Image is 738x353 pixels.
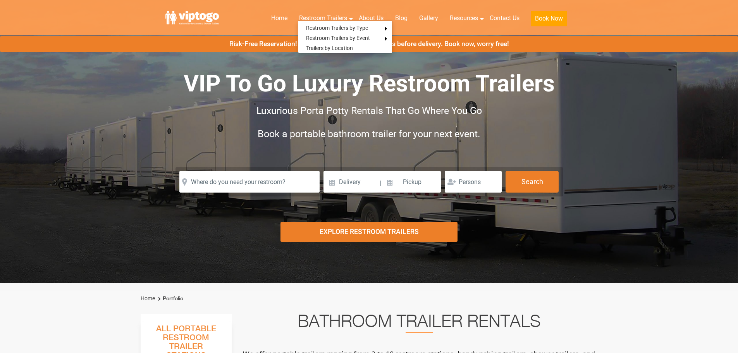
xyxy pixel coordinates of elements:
a: Home [265,10,293,27]
input: Delivery [323,171,379,193]
a: Blog [389,10,413,27]
a: Resources [444,10,484,27]
a: About Us [353,10,389,27]
a: Book Now [525,10,573,31]
input: Where do you need your restroom? [179,171,320,193]
h2: Bathroom Trailer Rentals [242,314,596,333]
span: Book a portable bathroom trailer for your next event. [258,128,480,139]
a: Restroom Trailers [293,10,353,27]
span: Luxurious Porta Potty Rentals That Go Where You Go [256,105,482,116]
a: Trailers by Location [298,43,361,53]
button: Search [506,171,559,193]
div: Explore Restroom Trailers [280,222,458,242]
input: Persons [445,171,502,193]
a: Home [141,295,155,301]
a: Restroom Trailers by Type [298,23,376,33]
span: | [380,171,381,196]
li: Portfolio [156,294,183,303]
span: VIP To Go Luxury Restroom Trailers [184,70,555,97]
button: Book Now [531,11,567,26]
input: Pickup [382,171,441,193]
a: Restroom Trailers by Event [298,33,378,43]
a: Contact Us [484,10,525,27]
a: Gallery [413,10,444,27]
